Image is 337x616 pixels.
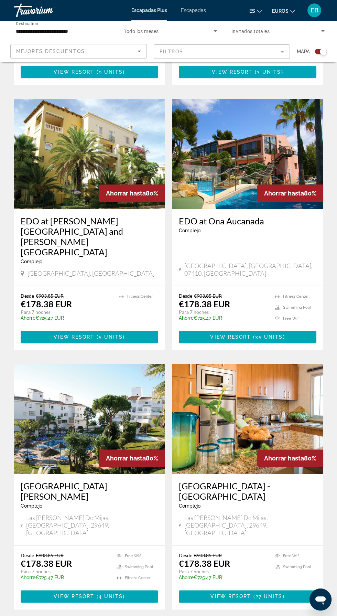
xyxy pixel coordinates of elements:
[21,293,34,299] span: Desde
[179,331,316,343] button: View Resort(35 units)
[21,299,72,309] p: €178.38 EUR
[125,565,153,569] span: Swimming Pool
[272,6,295,16] button: Cambiar moneda
[283,565,311,569] span: Swimming Pool
[21,569,110,575] p: Para 7 noches
[14,364,165,474] img: ii_drd1.jpg
[106,455,146,462] span: Ahorrar hasta
[21,481,158,501] a: [GEOGRAPHIC_DATA][PERSON_NAME]
[95,69,125,75] span: ( )
[212,69,252,75] span: View Resort
[251,334,285,340] span: ( )
[124,29,159,34] span: Todo los meses
[210,334,251,340] span: View Resort
[309,588,331,610] iframe: Botón para iniciar la ventana de mensajería
[249,8,255,14] font: es
[172,99,323,209] img: ii_auc1.jpg
[210,594,251,599] span: View Resort
[179,309,268,315] p: Para 7 noches
[21,590,158,603] button: View Resort(4 units)
[179,293,192,299] span: Desde
[172,364,323,474] img: ii_mde1.jpg
[21,309,112,315] p: Para 7 noches
[231,29,270,34] span: Invitados totales
[125,554,141,558] span: Free Wifi
[54,594,94,599] span: View Resort
[283,305,311,310] span: Swimming Pool
[179,299,230,309] p: €178.38 EUR
[21,315,112,321] p: €725.47 EUR
[99,594,123,599] span: 4 units
[21,558,72,569] p: €178.38 EUR
[36,552,64,558] span: €903.85 EUR
[264,455,304,462] span: Ahorrar hasta
[21,315,35,321] span: Ahorre
[99,184,165,202] div: 80%
[16,47,141,55] mat-select: Sort by
[14,1,83,19] a: Travorium
[179,481,316,501] a: [GEOGRAPHIC_DATA] - [GEOGRAPHIC_DATA]
[131,8,167,13] a: Escapadas Plus
[127,294,153,299] span: Fitness Center
[179,315,268,321] p: €725.47 EUR
[255,334,283,340] span: 35 units
[14,99,165,209] img: ii_ead1.jpg
[311,7,318,14] font: EB
[257,184,323,202] div: 80%
[179,216,316,226] a: EDO at Ona Aucanada
[264,190,304,197] span: Ahorrar hasta
[95,594,125,599] span: ( )
[297,47,310,56] span: Mapa
[179,66,316,78] button: View Resort(3 units)
[54,69,94,75] span: View Resort
[95,334,125,340] span: ( )
[21,66,158,78] button: View Resort(9 units)
[21,575,35,580] span: Ahorre
[283,294,309,299] span: Fitness Center
[154,44,290,59] button: Filter
[256,594,283,599] span: 27 units
[99,449,165,467] div: 80%
[21,331,158,343] button: View Resort(5 units)
[179,503,200,509] span: Complejo
[194,552,222,558] span: €903.85 EUR
[305,3,323,18] button: Menú de usuario
[249,6,262,16] button: Cambiar idioma
[21,575,110,580] p: €725.47 EUR
[251,594,284,599] span: ( )
[26,514,158,537] span: Las [PERSON_NAME] de Mijas, [GEOGRAPHIC_DATA], 29649, [GEOGRAPHIC_DATA]
[28,269,154,277] span: [GEOGRAPHIC_DATA], [GEOGRAPHIC_DATA]
[179,315,194,321] span: Ahorre
[125,576,151,580] span: Fitness Center
[16,49,85,54] span: Mejores descuentos
[36,293,64,299] span: €903.85 EUR
[272,8,289,14] font: euros
[179,552,192,558] span: Desde
[54,334,94,340] span: View Resort
[257,69,281,75] span: 3 units
[21,259,42,264] span: Complejo
[21,216,158,257] a: EDO at [PERSON_NAME][GEOGRAPHIC_DATA] and [PERSON_NAME][GEOGRAPHIC_DATA]
[179,558,230,569] p: €178.38 EUR
[257,449,323,467] div: 80%
[184,514,316,537] span: Las [PERSON_NAME] de Mijas, [GEOGRAPHIC_DATA], 29649, [GEOGRAPHIC_DATA]
[179,590,316,603] button: View Resort(27 units)
[99,334,123,340] span: 5 units
[194,293,222,299] span: €903.85 EUR
[181,8,206,13] a: Escapadas
[179,228,200,233] span: Complejo
[283,316,300,321] span: Free Wifi
[184,262,316,277] span: [GEOGRAPHIC_DATA], [GEOGRAPHIC_DATA], 07410, [GEOGRAPHIC_DATA]
[16,21,38,26] span: Destination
